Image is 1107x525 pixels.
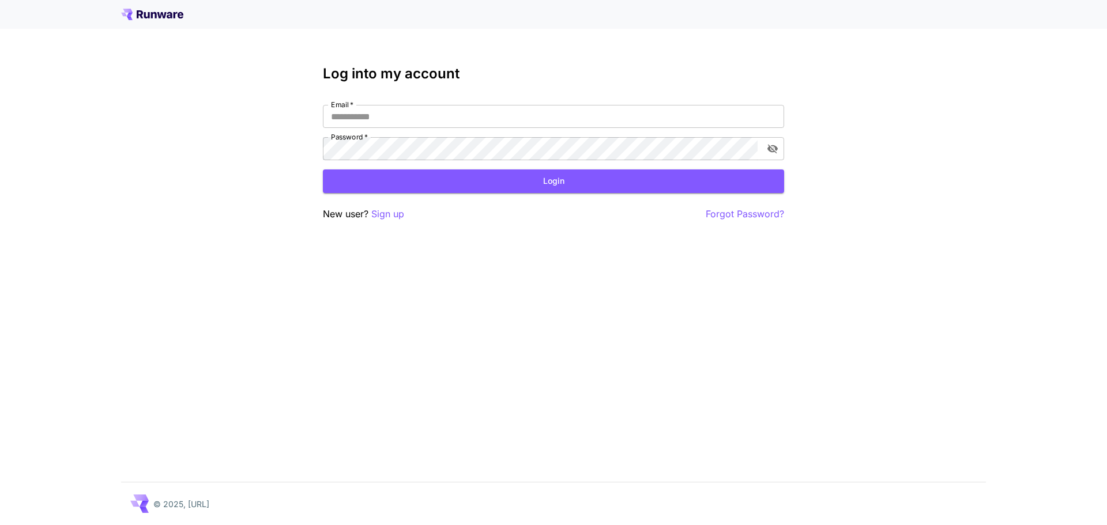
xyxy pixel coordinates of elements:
[762,138,783,159] button: toggle password visibility
[331,132,368,142] label: Password
[323,207,404,221] p: New user?
[371,207,404,221] button: Sign up
[331,100,353,109] label: Email
[706,207,784,221] button: Forgot Password?
[323,66,784,82] h3: Log into my account
[323,169,784,193] button: Login
[153,498,209,510] p: © 2025, [URL]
